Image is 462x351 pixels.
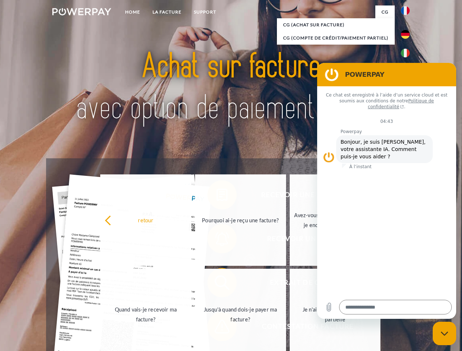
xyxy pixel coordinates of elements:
[119,5,146,19] a: Home
[433,322,456,345] iframe: Bouton de lancement de la fenêtre de messagerie, conversation en cours
[70,35,392,140] img: title-powerpay_fr.svg
[401,30,410,39] img: de
[277,31,395,45] a: CG (Compte de crédit/paiement partiel)
[317,63,456,319] iframe: Fenêtre de messagerie
[188,5,222,19] a: Support
[294,210,376,230] div: Avez-vous reçu mes paiements, ai-je encore un solde ouvert?
[290,174,381,266] a: Avez-vous reçu mes paiements, ai-je encore un solde ouvert?
[105,305,187,324] div: Quand vais-je recevoir ma facture?
[401,6,410,15] img: fr
[199,305,282,324] div: Jusqu'à quand dois-je payer ma facture?
[375,5,395,19] a: CG
[277,18,395,31] a: CG (achat sur facture)
[52,8,111,15] img: logo-powerpay-white.svg
[199,215,282,225] div: Pourquoi ai-je reçu une facture?
[401,49,410,57] img: it
[294,305,376,324] div: Je n'ai reçu qu'une livraison partielle
[146,5,188,19] a: LA FACTURE
[105,215,187,225] div: retour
